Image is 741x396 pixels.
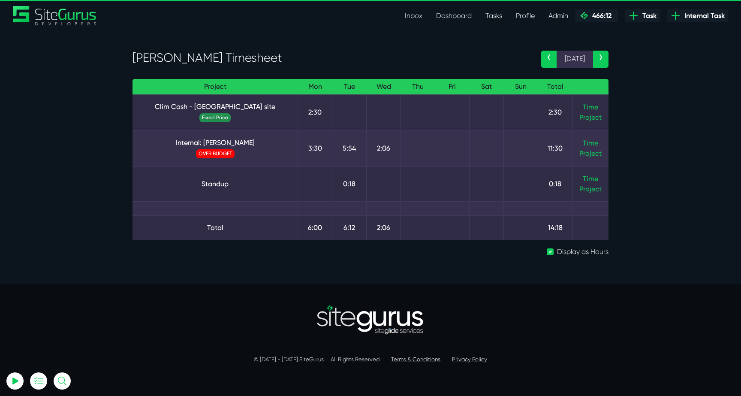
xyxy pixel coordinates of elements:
[575,9,618,22] a: 466:12
[542,7,575,24] a: Admin
[199,113,231,122] span: Fixed Price
[667,9,728,22] a: Internal Task
[298,79,332,95] th: Mon
[557,51,593,68] span: [DATE]
[332,130,367,166] td: 5:54
[133,215,298,240] td: Total
[557,247,608,257] label: Display as Hours
[639,11,657,21] span: Task
[538,215,572,240] td: 14:18
[538,94,572,130] td: 2:30
[479,7,509,24] a: Tasks
[583,139,598,147] a: Time
[579,148,602,159] a: Project
[398,7,429,24] a: Inbox
[452,356,487,363] a: Privacy Policy
[583,175,598,183] a: Time
[538,166,572,201] td: 0:18
[538,130,572,166] td: 11:30
[298,130,332,166] td: 3:30
[332,79,367,95] th: Tue
[593,51,608,68] a: ›
[139,102,291,112] a: Clim Cash - [GEOGRAPHIC_DATA] site
[139,179,291,189] a: Standup
[538,79,572,95] th: Total
[401,79,435,95] th: Thu
[367,130,401,166] td: 2:06
[429,7,479,24] a: Dashboard
[332,215,367,240] td: 6:12
[13,6,97,25] img: Sitegurus Logo
[133,79,298,95] th: Project
[332,166,367,201] td: 0:18
[541,51,557,68] a: ‹
[298,215,332,240] td: 6:00
[583,103,598,111] a: Time
[367,215,401,240] td: 2:06
[509,7,542,24] a: Profile
[579,112,602,123] a: Project
[196,149,235,158] span: OVER BUDGET
[579,184,602,194] a: Project
[367,79,401,95] th: Wed
[139,138,291,148] a: Internal: [PERSON_NAME]
[133,355,608,364] p: © [DATE] - [DATE] SiteGurus All Rights Reserved.
[625,9,660,22] a: Task
[391,356,440,363] a: Terms & Conditions
[133,51,528,65] h3: [PERSON_NAME] Timesheet
[504,79,538,95] th: Sun
[470,79,504,95] th: Sat
[589,12,611,20] span: 466:12
[298,94,332,130] td: 2:30
[13,6,97,25] a: SiteGurus
[435,79,470,95] th: Fri
[681,11,725,21] span: Internal Task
